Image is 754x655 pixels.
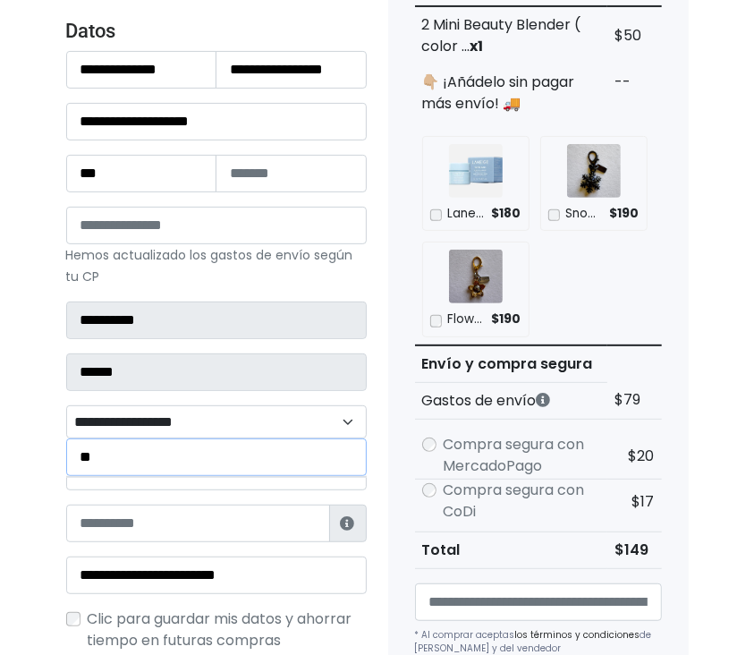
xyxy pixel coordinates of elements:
[415,532,607,568] th: Total
[415,6,607,64] td: 2 Mini Beauty Blender ( color ...
[415,345,607,383] th: Envío y compra segura
[629,446,655,466] span: $20
[607,6,662,64] td: $50
[470,36,484,56] strong: x1
[66,20,367,43] h4: Datos
[444,434,600,477] label: Compra segura con MercadoPago
[607,382,662,419] td: $79
[415,382,607,419] th: Gastos de envío
[492,205,521,223] span: $180
[610,205,640,223] span: $190
[449,144,503,198] img: Laneige mini water mask 10ml
[607,532,662,568] td: $149
[632,491,655,512] span: $17
[447,205,486,223] p: Laneige mini water mask 10ml
[515,628,640,642] a: los términos y condiciones
[607,64,662,122] td: --
[66,246,353,285] small: Hemos actualizado los gastos de envío según tu CP
[537,393,551,407] i: Los gastos de envío dependen de códigos postales. ¡Te puedes llevar más productos en un solo envío !
[567,144,621,198] img: Snow flake coach charm
[492,310,521,328] span: $190
[444,480,600,523] label: Compra segura con CoDi
[449,250,503,303] img: Flower charm
[341,516,355,531] i: Estafeta lo usará para ponerse en contacto en caso de tener algún problema con el envío
[447,310,486,328] p: Flower charm
[565,205,604,223] p: Snow flake coach charm
[415,64,607,122] td: 👇🏼 ¡Añádelo sin pagar más envío! 🚚
[415,628,662,655] p: * Al comprar aceptas de [PERSON_NAME] y del vendedor
[88,608,352,651] span: Clic para guardar mis datos y ahorrar tiempo en futuras compras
